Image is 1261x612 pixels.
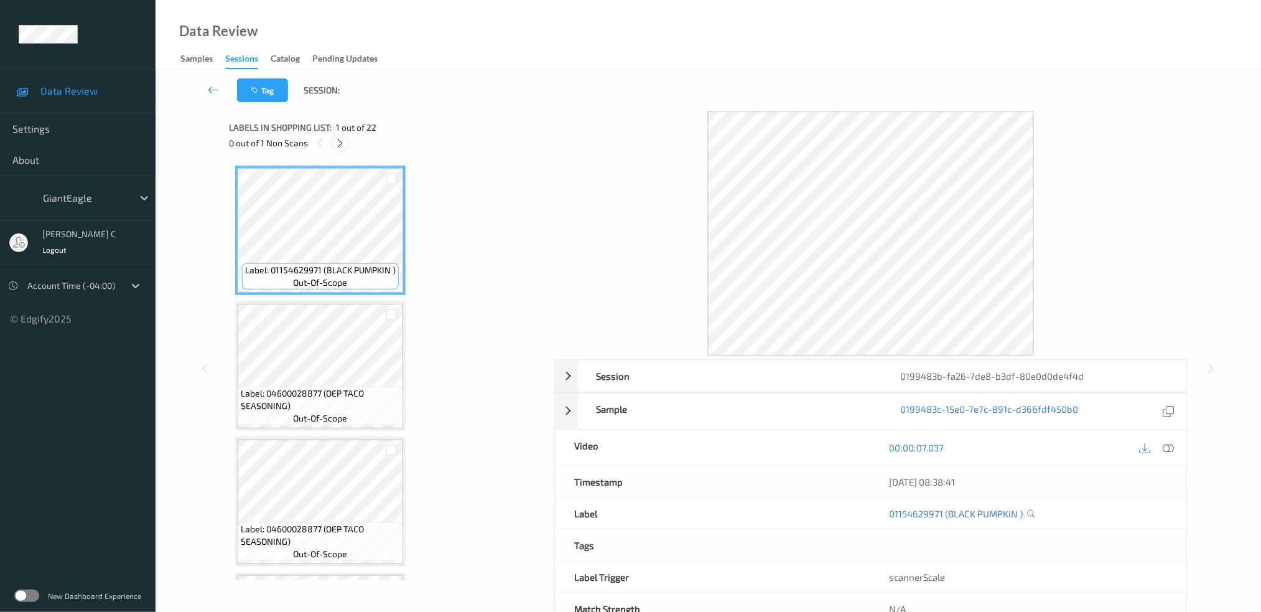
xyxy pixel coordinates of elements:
div: Sessions [225,52,258,69]
span: 1 out of 22 [336,121,376,134]
a: 01154629971 (BLACK PUMPKIN ) [890,507,1023,520]
div: Tags [556,530,871,561]
div: Data Review [179,25,258,37]
div: scannerScale [871,562,1186,593]
div: Samples [180,52,213,68]
span: Label: 04600028877 (OEP TACO SEASONING) [241,387,400,412]
div: [DATE] 08:38:41 [890,476,1168,488]
div: Pending Updates [312,52,378,68]
a: Catalog [271,50,312,68]
div: Label Trigger [556,562,871,593]
span: out-of-scope [294,412,348,425]
span: Session: [304,84,340,97]
div: Session [578,360,882,392]
div: Label [556,498,871,529]
a: Pending Updates [312,50,390,68]
div: Catalog [271,52,300,68]
span: out-of-scope [294,548,348,560]
div: Timestamp [556,466,871,497]
a: Sessions [225,50,271,69]
div: Sample0199483c-15e0-7e7c-891c-d366fdf450b0 [555,393,1187,430]
span: Labels in shopping list: [229,121,332,134]
div: 0199483b-fa26-7de8-b3df-80e0d0de4f4d [882,360,1186,392]
a: 00:00:07.037 [890,441,944,454]
span: Label: 01154629971 (BLACK PUMPKIN ) [245,264,396,276]
span: Label: 04600028877 (OEP TACO SEASONING) [241,523,400,548]
button: Tag [237,78,288,102]
div: Sample [578,393,882,429]
a: 0199483c-15e0-7e7c-891c-d366fdf450b0 [901,403,1079,420]
span: out-of-scope [294,276,348,289]
div: Video [556,430,871,466]
a: Samples [180,50,225,68]
div: 0 out of 1 Non Scans [229,135,546,151]
div: Session0199483b-fa26-7de8-b3df-80e0d0de4f4d [555,360,1187,392]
